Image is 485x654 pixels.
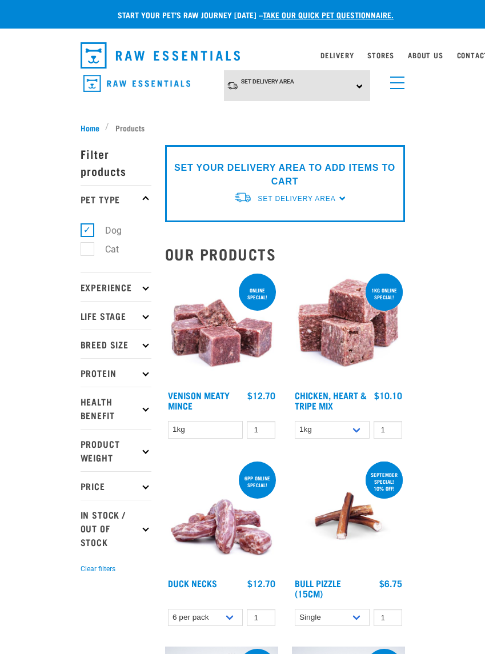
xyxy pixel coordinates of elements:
[81,564,115,574] button: Clear filters
[87,223,126,238] label: Dog
[227,81,238,90] img: van-moving.png
[374,421,402,439] input: 1
[168,392,230,408] a: Venison Meaty Mince
[379,578,402,588] div: $6.75
[234,191,252,203] img: van-moving.png
[408,53,443,57] a: About Us
[81,122,405,134] nav: breadcrumbs
[165,245,405,263] h2: Our Products
[247,421,275,439] input: 1
[81,500,151,556] p: In Stock / Out Of Stock
[81,387,151,429] p: Health Benefit
[81,358,151,387] p: Protein
[87,242,123,256] label: Cat
[366,466,403,497] div: September special! 10% off!
[81,272,151,301] p: Experience
[295,580,341,596] a: Bull Pizzle (15cm)
[83,75,190,93] img: Raw Essentials Logo
[81,330,151,358] p: Breed Size
[81,122,99,134] span: Home
[239,470,276,493] div: 6pp online special!
[174,161,396,188] p: SET YOUR DELIVERY AREA TO ADD ITEMS TO CART
[81,185,151,214] p: Pet Type
[165,459,278,572] img: Pile Of Duck Necks For Pets
[247,609,275,627] input: 1
[258,195,335,203] span: Set Delivery Area
[384,70,405,90] a: menu
[168,580,217,585] a: Duck Necks
[374,390,402,400] div: $10.10
[263,13,394,17] a: take our quick pet questionnaire.
[374,609,402,627] input: 1
[165,271,278,384] img: 1117 Venison Meat Mince 01
[71,38,414,73] nav: dropdown navigation
[81,139,151,185] p: Filter products
[247,390,275,400] div: $12.70
[81,301,151,330] p: Life Stage
[241,78,294,85] span: Set Delivery Area
[81,42,241,69] img: Raw Essentials Logo
[239,282,276,306] div: ONLINE SPECIAL!
[295,392,367,408] a: Chicken, Heart & Tripe Mix
[81,429,151,471] p: Product Weight
[247,578,275,588] div: $12.70
[292,459,405,572] img: Bull Pizzle
[292,271,405,384] img: 1062 Chicken Heart Tripe Mix 01
[81,122,106,134] a: Home
[367,53,394,57] a: Stores
[81,471,151,500] p: Price
[320,53,354,57] a: Delivery
[366,282,403,306] div: 1kg online special!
